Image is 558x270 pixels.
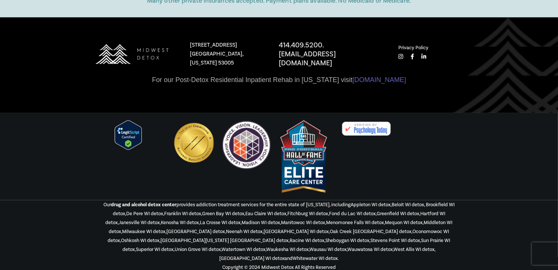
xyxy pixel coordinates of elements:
[93,75,465,84] p: For our Post-Detox Residential Inpatient Rehab in [US_STATE] visit
[326,220,384,226] a: Menomonee Falls WI detox
[392,202,424,208] a: Beloit WI detox
[245,211,286,217] a: Eau Claire WI detox
[126,211,163,217] a: De Pere WI detox
[351,202,390,208] a: Appleton WI detox
[340,120,393,137] img: psycology
[226,229,263,235] a: Neenah WI detox
[167,229,225,235] a: [GEOGRAPHIC_DATA] detox
[280,120,333,197] img: Elitecarecenter (1)
[200,220,241,226] a: La Crosse WI detox
[347,247,393,252] a: Wauwatosa WI detox
[161,238,289,244] a: [GEOGRAPHIC_DATA][US_STATE] [GEOGRAPHIC_DATA] detox
[190,41,264,67] p: [STREET_ADDRESS] [GEOGRAPHIC_DATA], [US_STATE] 53005
[161,220,199,226] a: Kenosha WI detox
[279,41,384,67] p: 414.409.5200. [EMAIL_ADDRESS][DOMAIN_NAME]
[88,34,176,74] img: MD Logo Horitzontal white-01 (1) (1)
[326,238,370,244] a: Sheboygan WI detox
[202,211,244,217] a: Green Bay WI detox
[371,238,420,244] a: Stevens Point WI detox
[353,76,406,84] a: [DOMAIN_NAME]
[329,211,376,217] a: Fond du Lac WI detox
[242,220,280,226] a: Madison WI detox
[115,131,142,138] a: Verify LegitScript Approval for www.wellbrookrecovery.com
[287,211,328,217] a: Fitchburg WI detox
[266,247,309,252] a: Waukesha WI detox
[111,202,176,208] strong: drug and alcohol detox center
[122,229,166,235] a: Milwaukee WI detox
[221,247,265,252] a: Watertown WI detox
[101,200,458,263] p: Our provides addiction treatment services for the entire state of [US_STATE], including , , Brook...
[119,220,160,226] a: Janesville WI detox
[222,120,271,170] img: naapt (1)
[385,220,423,226] a: Mequon WI detox
[219,255,284,261] a: [GEOGRAPHIC_DATA] WI detox
[175,247,221,252] a: Union Grove WI detox
[121,238,160,244] a: Oshkosh WI detox
[290,238,325,244] a: Racine WI detox
[115,120,142,150] img: Verify Approval for www.wellbrookrecovery.com
[172,120,216,165] img: admin-ajax (1)
[330,229,412,235] a: Oak Creek [GEOGRAPHIC_DATA] detox
[281,220,325,226] a: Manitowoc WI detox
[136,247,173,252] a: Superior WI detox
[393,247,434,252] a: West Allis WI detox
[309,247,347,252] a: Wausau WI detox
[264,229,329,235] a: [GEOGRAPHIC_DATA] WI detox
[399,45,429,51] a: Privacy Policy
[293,255,338,261] a: Whitewater WI detox
[164,211,201,217] a: Franklin WI detox
[377,211,419,217] a: Greenfield WI detox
